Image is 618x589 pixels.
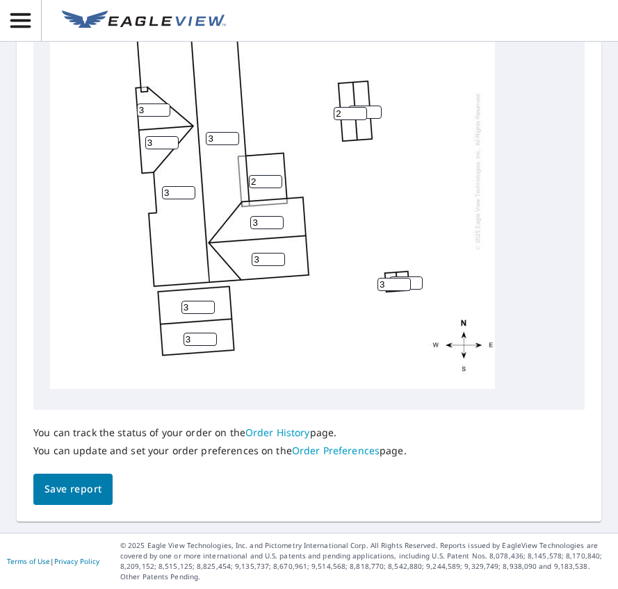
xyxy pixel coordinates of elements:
[7,556,50,566] a: Terms of Use
[44,481,101,498] span: Save report
[245,426,310,439] a: Order History
[292,444,380,457] a: Order Preferences
[120,540,611,582] p: © 2025 Eagle View Technologies, Inc. and Pictometry International Corp. All Rights Reserved. Repo...
[33,426,407,439] p: You can track the status of your order on the page.
[7,557,99,565] p: |
[33,445,407,457] p: You can update and set your order preferences on the page.
[62,10,226,31] img: EV Logo
[54,2,234,40] a: EV Logo
[54,556,99,566] a: Privacy Policy
[33,474,113,505] button: Save report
